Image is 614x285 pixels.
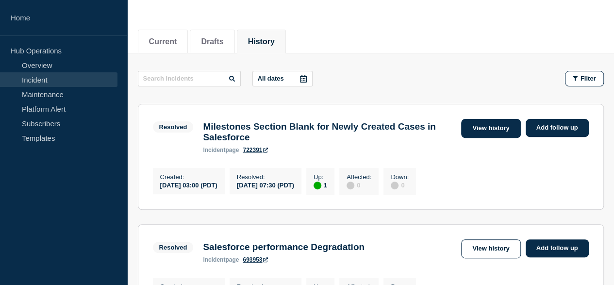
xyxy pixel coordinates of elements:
[160,173,217,181] p: Created :
[203,147,239,153] p: page
[314,173,327,181] p: Up :
[248,37,275,46] button: History
[526,239,589,257] a: Add follow up
[203,256,225,263] span: incident
[461,239,520,258] a: View history
[581,75,596,82] span: Filter
[203,121,456,143] h3: Milestones Section Blank for Newly Created Cases in Salesforce
[237,181,294,189] div: [DATE] 07:30 (PDT)
[461,119,520,138] a: View history
[347,182,354,189] div: disabled
[314,182,321,189] div: up
[347,181,371,189] div: 0
[243,256,268,263] a: 693953
[391,181,409,189] div: 0
[526,119,589,137] a: Add follow up
[314,181,327,189] div: 1
[160,181,217,189] div: [DATE] 03:00 (PDT)
[138,71,241,86] input: Search incidents
[258,75,284,82] p: All dates
[243,147,268,153] a: 722391
[237,173,294,181] p: Resolved :
[203,256,239,263] p: page
[153,121,194,133] span: Resolved
[565,71,604,86] button: Filter
[149,37,177,46] button: Current
[201,37,223,46] button: Drafts
[391,173,409,181] p: Down :
[347,173,371,181] p: Affected :
[391,182,398,189] div: disabled
[153,242,194,253] span: Resolved
[203,242,365,252] h3: Salesforce performance Degradation
[252,71,313,86] button: All dates
[203,147,225,153] span: incident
